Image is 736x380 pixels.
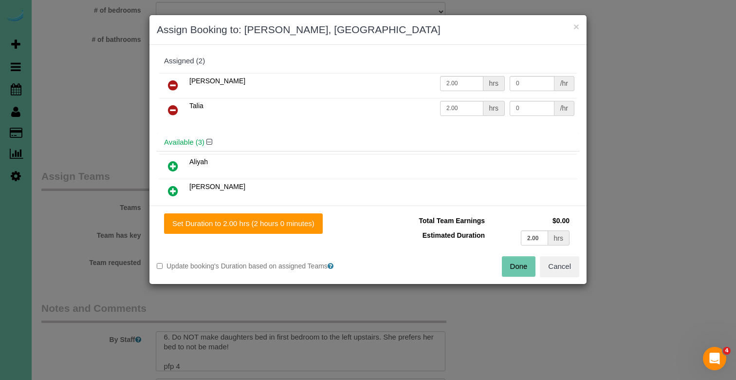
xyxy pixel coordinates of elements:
div: Assigned (2) [164,57,572,65]
div: hrs [548,230,570,246]
span: Talia [189,102,203,110]
span: [PERSON_NAME] [189,183,245,190]
td: Total Team Earnings [375,213,487,228]
h4: Available (3) [164,138,572,147]
button: Set Duration to 2.00 hrs (2 hours 0 minutes) [164,213,323,234]
button: Cancel [540,256,579,277]
span: Estimated Duration [423,231,485,239]
span: 4 [723,347,731,355]
button: × [573,21,579,32]
div: /hr [554,76,574,91]
h3: Assign Booking to: [PERSON_NAME], [GEOGRAPHIC_DATA] [157,22,579,37]
span: [PERSON_NAME] [189,77,245,85]
div: /hr [554,101,574,116]
span: Aliyah [189,158,208,166]
button: Done [502,256,536,277]
iframe: Intercom live chat [703,347,726,370]
label: Update booking's Duration based on assigned Teams [157,261,361,271]
div: hrs [483,101,505,116]
div: hrs [483,76,505,91]
input: Update booking's Duration based on assigned Teams [157,263,163,269]
td: $0.00 [487,213,572,228]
